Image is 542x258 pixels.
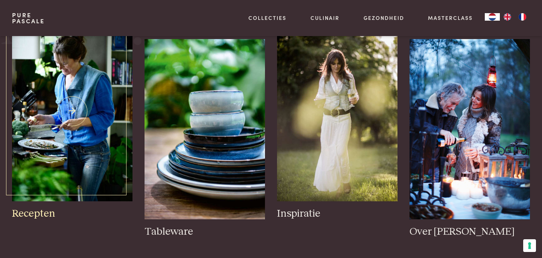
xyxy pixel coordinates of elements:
a: PurePascale [12,12,45,24]
a: FR [515,13,530,21]
a: pure-pascale-naessens-_DSC7670 Recepten [12,21,132,220]
h3: Over [PERSON_NAME] [410,225,530,238]
h3: Recepten [12,207,132,220]
img: serax-pure-pascale-naessens-Pure by Pascale Naessens - Cookbook Ik eet zo graag-2 [145,39,265,219]
a: Gezondheid [364,14,404,22]
a: NL [485,13,500,21]
h3: Inspiratie [277,207,397,220]
a: Algemeen20-20Paul20schenkt20Pascale20in.jpg Over [PERSON_NAME] [410,39,530,238]
img: Pascale Naessens [277,21,397,201]
h3: Tableware [145,225,265,238]
div: Language [485,13,500,21]
a: Masterclass [428,14,473,22]
img: Algemeen20-20Paul20schenkt20Pascale20in.jpg [410,39,530,219]
a: serax-pure-pascale-naessens-Pure by Pascale Naessens - Cookbook Ik eet zo graag-2 Tableware [145,39,265,238]
a: EN [500,13,515,21]
aside: Language selected: Nederlands [485,13,530,21]
a: Pascale Naessens Inspiratie [277,21,397,220]
a: Culinair [311,14,340,22]
ul: Language list [500,13,530,21]
a: Collecties [248,14,286,22]
button: Uw voorkeuren voor toestemming voor trackingtechnologieën [523,239,536,252]
img: pure-pascale-naessens-_DSC7670 [12,21,132,201]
